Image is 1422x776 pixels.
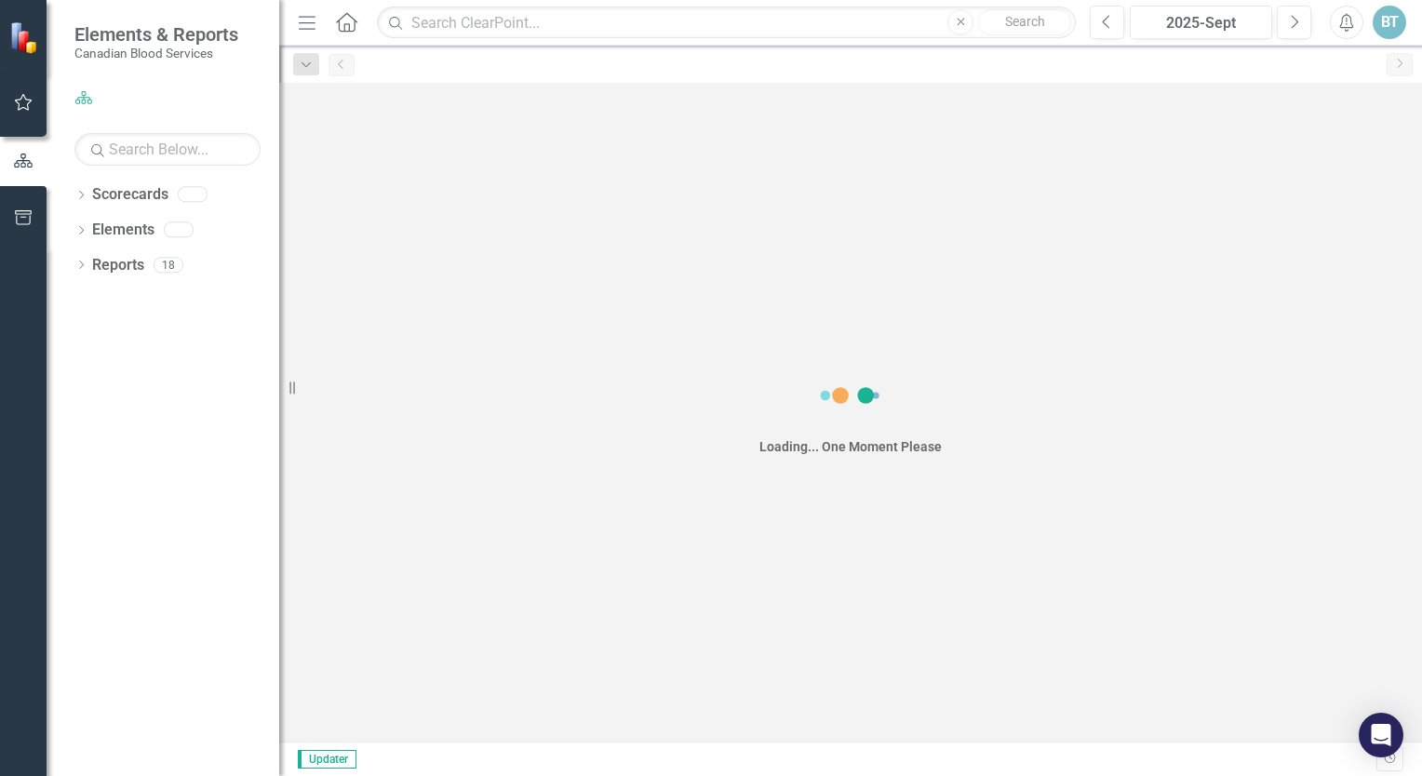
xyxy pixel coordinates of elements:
[74,23,238,46] span: Elements & Reports
[74,46,238,60] small: Canadian Blood Services
[1005,14,1045,29] span: Search
[1130,6,1272,39] button: 2025-Sept
[298,750,356,769] span: Updater
[154,257,183,273] div: 18
[92,220,154,241] a: Elements
[92,184,168,206] a: Scorecards
[1359,713,1403,757] div: Open Intercom Messenger
[92,255,144,276] a: Reports
[9,20,42,53] img: ClearPoint Strategy
[1373,6,1406,39] button: BT
[377,7,1076,39] input: Search ClearPoint...
[1136,12,1266,34] div: 2025-Sept
[759,437,942,456] div: Loading... One Moment Please
[978,9,1071,35] button: Search
[74,133,261,166] input: Search Below...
